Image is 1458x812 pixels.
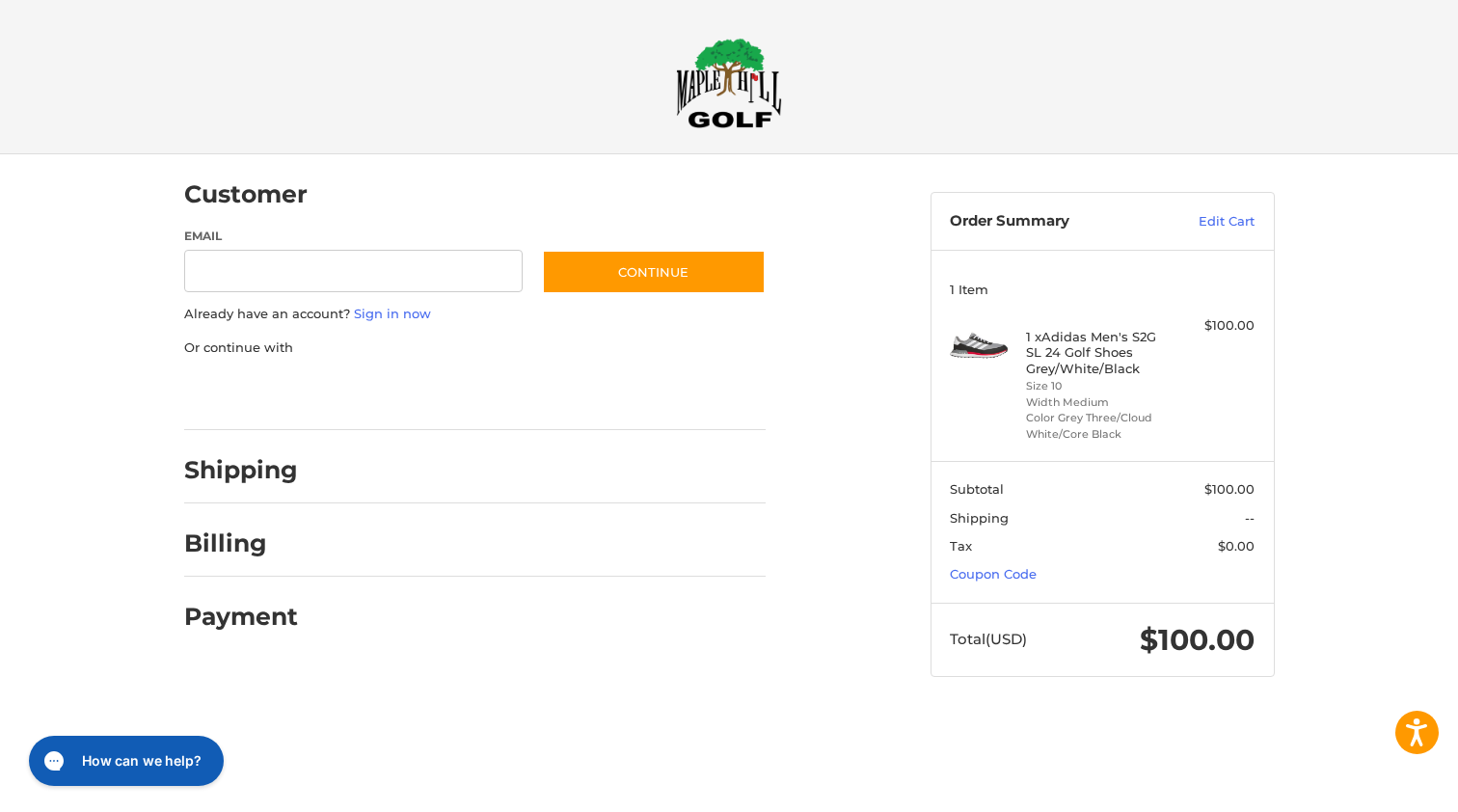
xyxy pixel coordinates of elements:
iframe: PayPal-venmo [504,376,649,411]
a: Coupon Code [950,566,1037,582]
a: Sign in now [354,306,431,321]
label: Email [184,228,524,245]
span: $0.00 [1218,538,1255,554]
span: -- [1245,510,1255,526]
a: Edit Cart [1157,212,1255,231]
span: $100.00 [1204,481,1255,497]
h3: 1 Item [950,282,1255,297]
iframe: PayPal-paypal [177,376,322,411]
h2: Customer [184,179,308,209]
p: Or continue with [184,338,766,358]
li: Color Grey Three/Cloud White/Core Black [1026,410,1174,442]
button: Continue [542,250,766,294]
h2: Billing [184,528,297,558]
h3: Order Summary [950,212,1157,231]
h2: Payment [184,602,298,632]
iframe: Gorgias live chat messenger [19,729,229,793]
p: Already have an account? [184,305,766,324]
iframe: PayPal-paylater [341,376,486,411]
span: Subtotal [950,481,1004,497]
img: Maple Hill Golf [676,38,782,128]
span: Shipping [950,510,1009,526]
li: Size 10 [1026,378,1174,394]
span: $100.00 [1140,622,1255,658]
h4: 1 x Adidas Men's S2G SL 24 Golf Shoes Grey/White/Black [1026,329,1174,376]
span: Tax [950,538,972,554]
div: $100.00 [1178,316,1255,336]
span: Total (USD) [950,630,1027,648]
h2: Shipping [184,455,298,485]
li: Width Medium [1026,394,1174,411]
